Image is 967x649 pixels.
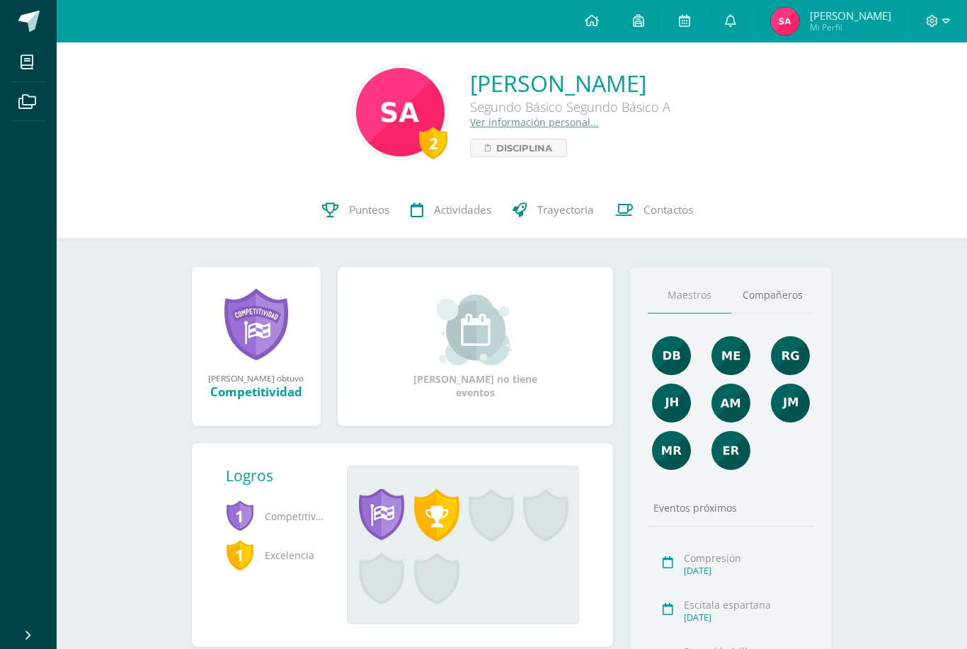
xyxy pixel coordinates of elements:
img: d63573055912b670afbd603c8ed2a4ef.png [771,384,810,423]
span: [PERSON_NAME] [810,8,891,23]
a: Actividades [400,182,502,239]
div: Competitividad [206,384,307,400]
img: event_small.png [437,294,514,365]
a: Ver información personal... [470,115,599,129]
a: Compañeros [731,277,815,314]
span: Excelencia [226,536,325,575]
div: [PERSON_NAME] obtuvo [206,372,307,384]
span: Competitividad [226,497,325,536]
span: Trayectoria [537,202,594,217]
div: Compresión [684,551,811,565]
div: Segundo Básico Segundo Básico A [470,98,670,115]
img: b7c5ef9c2366ee6e8e33a2b1ce8f818e.png [711,384,750,423]
span: Actividades [434,202,491,217]
img: 6ee8f939e44d4507d8a11da0a8fde545.png [711,431,750,470]
span: Mi Perfil [810,21,891,33]
div: Logros [226,466,336,486]
img: 3dbe72ed89aa2680497b9915784f2ba9.png [652,384,691,423]
div: [PERSON_NAME] no tiene eventos [404,294,546,399]
img: c8ce501b50aba4663d5e9c1ec6345694.png [771,336,810,375]
img: 49db133b797af536da760086f192ba5f.png [356,68,445,156]
a: [PERSON_NAME] [470,68,670,98]
a: Maestros [648,277,731,314]
img: 92e8b7530cfa383477e969a429d96048.png [652,336,691,375]
div: [DATE] [684,611,811,624]
div: [DATE] [684,565,811,577]
a: Disciplina [470,139,567,157]
span: Punteos [349,202,389,217]
img: 65453557fab290cae8854fbf14c7a1d7.png [711,336,750,375]
div: Eventos próximos [648,501,815,515]
img: de7dd2f323d4d3ceecd6bfa9930379e0.png [652,431,691,470]
a: Contactos [605,182,704,239]
a: Punteos [311,182,400,239]
span: Contactos [643,202,693,217]
img: 19aa36522d0c0656ae8360603ffac232.png [771,7,799,35]
div: 2 [419,127,447,159]
span: 1 [226,539,254,571]
a: Trayectoria [502,182,605,239]
span: Disciplina [496,139,552,156]
div: Escítala espartana [684,598,811,611]
span: 1 [226,500,254,532]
